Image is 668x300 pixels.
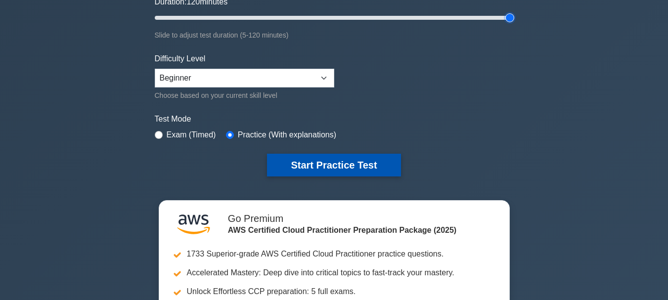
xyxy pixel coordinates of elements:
label: Difficulty Level [155,53,206,65]
div: Choose based on your current skill level [155,89,334,101]
label: Test Mode [155,113,514,125]
label: Exam (Timed) [167,129,216,141]
label: Practice (With explanations) [238,129,336,141]
button: Start Practice Test [267,154,401,176]
div: Slide to adjust test duration (5-120 minutes) [155,29,514,41]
